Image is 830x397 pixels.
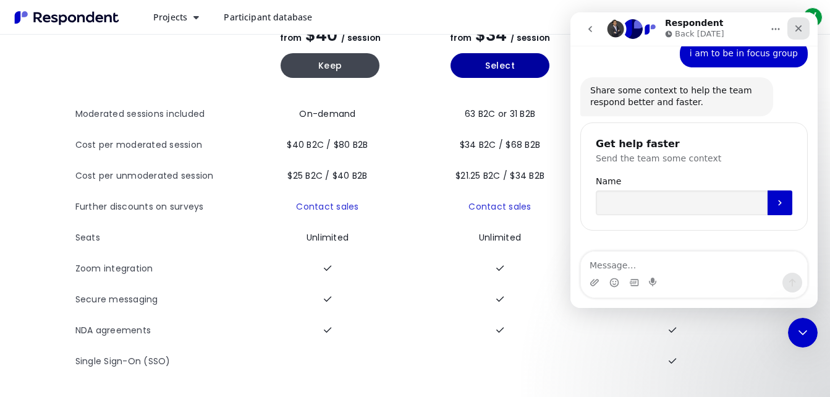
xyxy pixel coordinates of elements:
span: $25 B2C / $40 B2B [287,169,367,182]
span: $40 B2C / $80 B2B [287,139,368,151]
span: Participant database [224,11,312,23]
button: V [800,6,825,28]
a: Message participants [612,5,637,30]
a: Contact sales [468,200,531,213]
th: Further discounts on surveys [75,192,245,223]
span: $34 [475,23,507,46]
th: Seats [75,223,245,254]
button: Select yearly basic plan [451,53,549,78]
span: from [450,32,472,44]
a: Help and support [642,5,667,30]
span: Unlimited [479,231,521,244]
span: On-demand [299,108,355,120]
th: Cost per unmoderated session [75,161,245,192]
span: Unlimited [307,231,349,244]
a: Contact sales [296,200,358,213]
span: $34 B2C / $68 B2B [460,139,540,151]
img: Respondent [10,7,124,28]
span: BBH Foundation Team [696,11,790,23]
iframe: Intercom live chat [788,318,818,348]
span: $21.25 B2C / $34 B2B [455,169,544,182]
th: Cost per moderated session [75,130,245,161]
span: from [280,32,302,44]
a: Participant database [214,6,322,28]
span: $40 [305,23,337,46]
span: / session [510,32,550,44]
span: V [803,7,823,27]
button: Keep current yearly payg plan [281,53,379,78]
button: Projects [143,6,209,28]
span: / session [341,32,381,44]
span: Projects [153,11,187,23]
span: 63 B2C or 31 B2B [465,108,535,120]
th: Zoom integration [75,254,245,284]
th: Secure messaging [75,284,245,315]
button: BBH Foundation Team [672,6,795,28]
th: Single Sign-On (SSO) [75,346,245,377]
th: Moderated sessions included [75,99,245,130]
th: NDA agreements [75,315,245,346]
iframe: Intercom live chat [570,12,818,308]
